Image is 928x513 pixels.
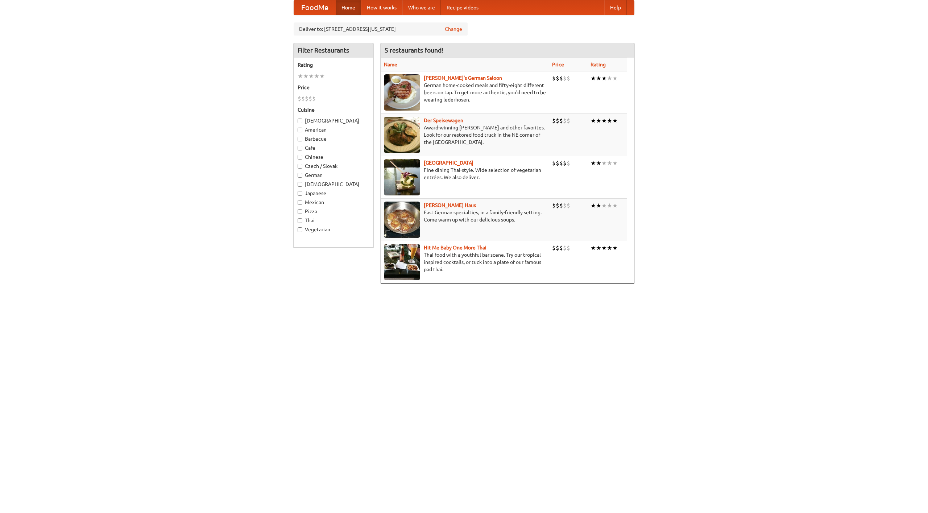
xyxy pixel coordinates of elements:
li: ★ [596,74,601,82]
li: $ [559,244,563,252]
li: $ [552,202,556,210]
li: $ [556,159,559,167]
li: ★ [591,117,596,125]
li: $ [552,159,556,167]
label: Czech / Slovak [298,162,369,170]
li: ★ [601,244,607,252]
label: [DEMOGRAPHIC_DATA] [298,117,369,124]
a: [GEOGRAPHIC_DATA] [424,160,473,166]
label: American [298,126,369,133]
li: $ [552,74,556,82]
li: ★ [314,72,319,80]
img: satay.jpg [384,159,420,195]
a: Der Speisewagen [424,117,463,123]
li: ★ [308,72,314,80]
p: Award-winning [PERSON_NAME] and other favorites. Look for our restored food truck in the NE corne... [384,124,546,146]
li: $ [563,74,567,82]
li: ★ [612,202,618,210]
h5: Cuisine [298,106,369,113]
a: [PERSON_NAME]'s German Saloon [424,75,502,81]
li: ★ [612,244,618,252]
ng-pluralize: 5 restaurants found! [385,47,443,54]
a: Help [604,0,627,15]
li: ★ [612,159,618,167]
input: Japanese [298,191,302,196]
li: ★ [591,159,596,167]
p: Thai food with a youthful bar scene. Try our tropical inspired cocktails, or tuck into a plate of... [384,251,546,273]
label: Cafe [298,144,369,152]
li: $ [552,117,556,125]
input: Barbecue [298,137,302,141]
li: ★ [319,72,325,80]
input: Vegetarian [298,227,302,232]
b: Hit Me Baby One More Thai [424,245,486,251]
li: $ [305,95,308,103]
label: Pizza [298,208,369,215]
input: German [298,173,302,178]
li: ★ [612,74,618,82]
li: $ [567,159,570,167]
label: Vegetarian [298,226,369,233]
label: Mexican [298,199,369,206]
li: $ [563,202,567,210]
li: ★ [607,74,612,82]
li: ★ [601,74,607,82]
li: $ [298,95,301,103]
p: Fine dining Thai-style. Wide selection of vegetarian entrées. We also deliver. [384,166,546,181]
input: Chinese [298,155,302,160]
li: ★ [591,74,596,82]
input: American [298,128,302,132]
li: $ [308,95,312,103]
li: ★ [607,202,612,210]
input: Cafe [298,146,302,150]
li: $ [556,244,559,252]
li: $ [563,159,567,167]
li: ★ [298,72,303,80]
div: Deliver to: [STREET_ADDRESS][US_STATE] [294,22,468,36]
li: $ [556,117,559,125]
a: Recipe videos [441,0,484,15]
li: $ [556,202,559,210]
li: $ [559,159,563,167]
img: esthers.jpg [384,74,420,111]
a: Home [336,0,361,15]
li: $ [567,74,570,82]
li: $ [559,202,563,210]
li: $ [559,117,563,125]
li: $ [556,74,559,82]
li: ★ [596,244,601,252]
p: East German specialties, in a family-friendly setting. Come warm up with our delicious soups. [384,209,546,223]
input: [DEMOGRAPHIC_DATA] [298,119,302,123]
li: $ [567,117,570,125]
li: $ [563,117,567,125]
a: Name [384,62,397,67]
a: Rating [591,62,606,67]
h5: Price [298,84,369,91]
li: ★ [596,202,601,210]
li: ★ [303,72,308,80]
a: [PERSON_NAME] Haus [424,202,476,208]
label: Japanese [298,190,369,197]
li: ★ [596,159,601,167]
li: ★ [601,117,607,125]
a: How it works [361,0,402,15]
li: ★ [607,159,612,167]
a: Change [445,25,462,33]
li: $ [567,202,570,210]
li: $ [567,244,570,252]
a: Who we are [402,0,441,15]
li: ★ [612,117,618,125]
label: Barbecue [298,135,369,142]
li: ★ [601,202,607,210]
label: Thai [298,217,369,224]
li: $ [301,95,305,103]
li: ★ [607,244,612,252]
img: babythai.jpg [384,244,420,280]
li: ★ [591,202,596,210]
input: Czech / Slovak [298,164,302,169]
li: $ [563,244,567,252]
